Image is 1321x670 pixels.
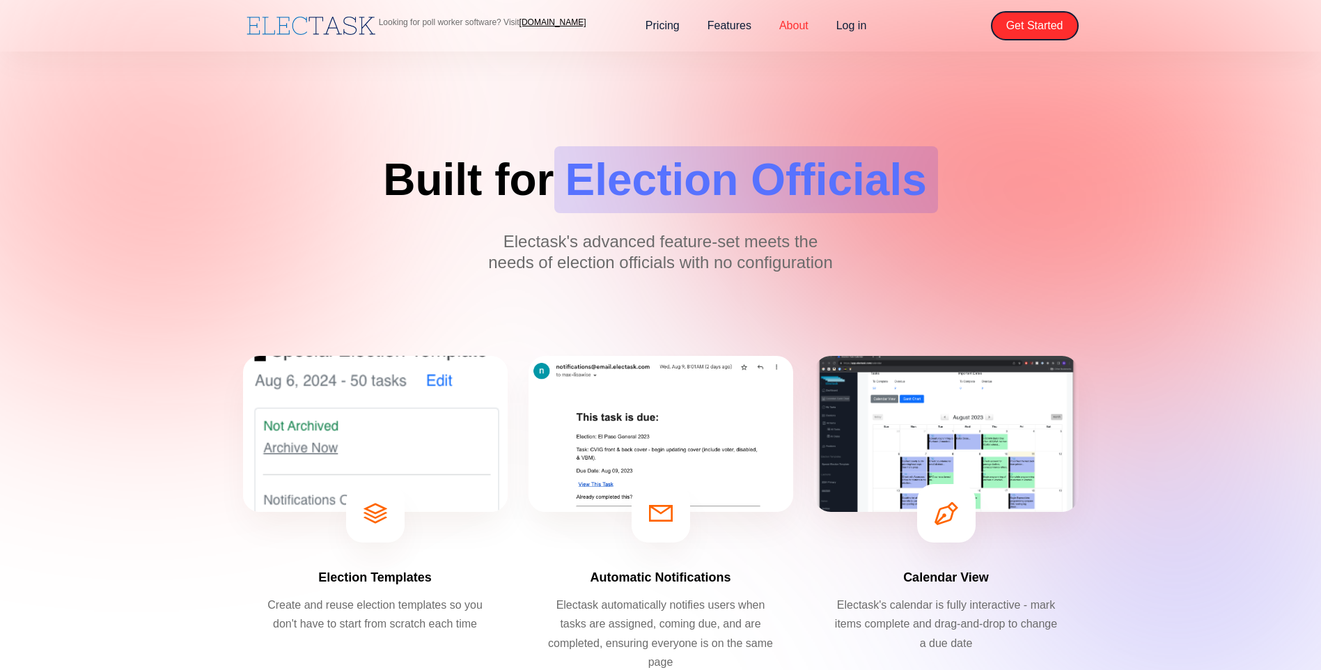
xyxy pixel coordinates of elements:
h4: Calendar View [903,569,989,586]
p: Looking for poll worker software? Visit [379,18,586,26]
a: home [243,13,379,38]
a: Pricing [632,11,694,40]
a: [DOMAIN_NAME] [519,17,586,27]
p: Electask's calendar is fully interactive - mark items complete and drag-and-drop to change a due ... [831,595,1061,653]
h4: Automatic Notifications [590,569,730,586]
a: About [765,11,822,40]
p: Create and reuse election templates so you don't have to start from scratch each time [260,595,490,633]
a: Get Started [991,11,1079,40]
p: Electask's advanced feature-set meets the needs of election officials with no configuration [487,231,835,273]
a: Log in [822,11,881,40]
a: Features [694,11,765,40]
h4: Election Templates [318,569,432,586]
h1: Built for [383,146,938,213]
span: Election Officials [554,146,938,213]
